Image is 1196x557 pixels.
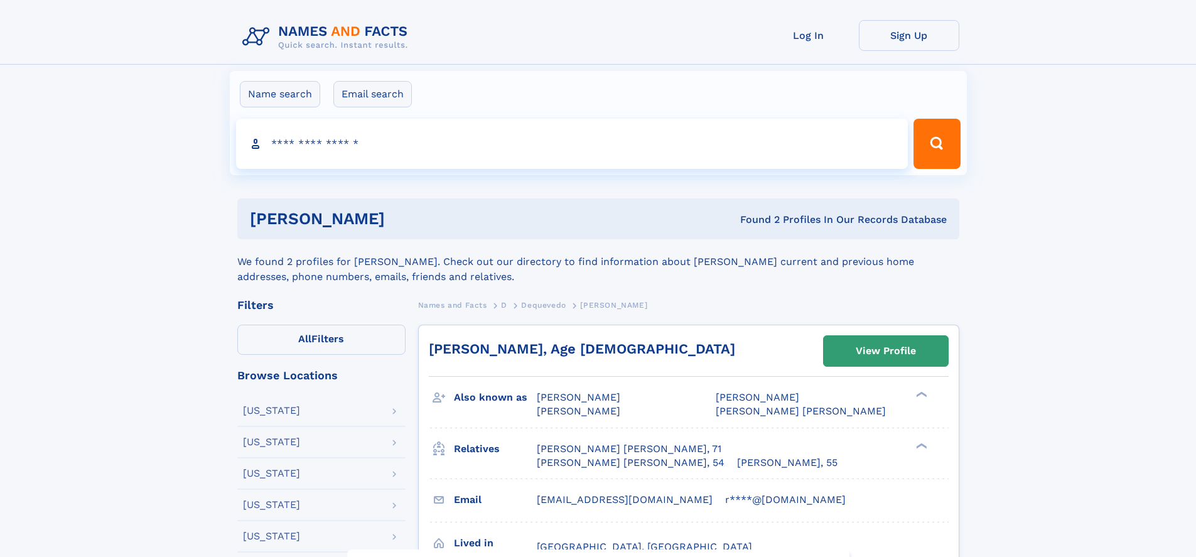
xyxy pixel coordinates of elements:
[429,341,735,357] a: [PERSON_NAME], Age [DEMOGRAPHIC_DATA]
[563,213,947,227] div: Found 2 Profiles In Our Records Database
[243,531,300,541] div: [US_STATE]
[237,239,959,284] div: We found 2 profiles for [PERSON_NAME]. Check out our directory to find information about [PERSON_...
[243,500,300,510] div: [US_STATE]
[236,119,908,169] input: search input
[454,387,537,408] h3: Also known as
[521,297,566,313] a: Dequevedo
[501,301,507,310] span: D
[240,81,320,107] label: Name search
[913,119,960,169] button: Search Button
[237,325,406,355] label: Filters
[521,301,566,310] span: Dequevedo
[913,441,928,450] div: ❯
[243,468,300,479] div: [US_STATE]
[580,301,647,310] span: [PERSON_NAME]
[824,336,948,366] a: View Profile
[537,391,620,403] span: [PERSON_NAME]
[537,442,721,456] a: [PERSON_NAME] [PERSON_NAME], 71
[501,297,507,313] a: D
[237,370,406,381] div: Browse Locations
[537,494,713,506] span: [EMAIL_ADDRESS][DOMAIN_NAME]
[859,20,959,51] a: Sign Up
[856,337,916,365] div: View Profile
[758,20,859,51] a: Log In
[913,391,928,399] div: ❯
[716,391,799,403] span: [PERSON_NAME]
[237,20,418,54] img: Logo Names and Facts
[333,81,412,107] label: Email search
[243,406,300,416] div: [US_STATE]
[243,437,300,447] div: [US_STATE]
[454,438,537,460] h3: Relatives
[250,211,563,227] h1: [PERSON_NAME]
[537,456,725,470] a: [PERSON_NAME] [PERSON_NAME], 54
[418,297,487,313] a: Names and Facts
[237,300,406,311] div: Filters
[298,333,311,345] span: All
[537,405,620,417] span: [PERSON_NAME]
[454,489,537,511] h3: Email
[737,456,838,470] a: [PERSON_NAME], 55
[537,541,752,553] span: [GEOGRAPHIC_DATA], [GEOGRAPHIC_DATA]
[454,533,537,554] h3: Lived in
[716,405,886,417] span: [PERSON_NAME] [PERSON_NAME]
